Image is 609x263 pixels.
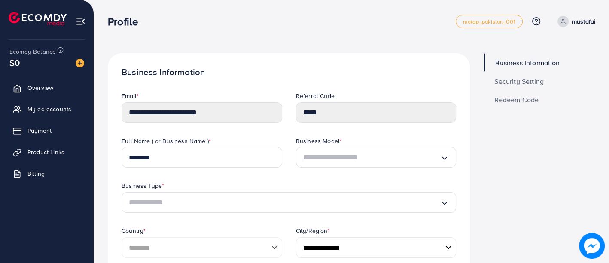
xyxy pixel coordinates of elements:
[122,137,211,145] label: Full Name ( or Business Name )
[296,226,330,235] label: City/Region
[122,67,456,78] h1: Business Information
[495,59,560,66] span: Business Information
[494,78,544,85] span: Security Setting
[456,15,523,28] a: metap_pakistan_001
[6,122,87,139] a: Payment
[27,105,71,113] span: My ad accounts
[296,147,457,168] div: Search for option
[122,226,146,235] label: Country
[76,59,84,67] img: image
[554,16,595,27] a: mustafai
[27,169,45,178] span: Billing
[9,47,56,56] span: Ecomdy Balance
[122,92,139,100] label: Email
[122,181,164,190] label: Business Type
[108,15,145,28] h3: Profile
[6,101,87,118] a: My ad accounts
[579,233,605,259] img: image
[27,148,64,156] span: Product Links
[9,12,67,25] img: logo
[6,79,87,96] a: Overview
[122,192,456,213] div: Search for option
[572,16,595,27] p: mustafai
[129,196,440,209] input: Search for option
[27,83,53,92] span: Overview
[6,165,87,182] a: Billing
[76,16,85,26] img: menu
[27,126,52,135] span: Payment
[6,144,87,161] a: Product Links
[303,150,441,164] input: Search for option
[296,92,335,100] label: Referral Code
[463,19,515,24] span: metap_pakistan_001
[9,56,20,69] span: $0
[296,137,342,145] label: Business Model
[494,96,539,103] span: Redeem Code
